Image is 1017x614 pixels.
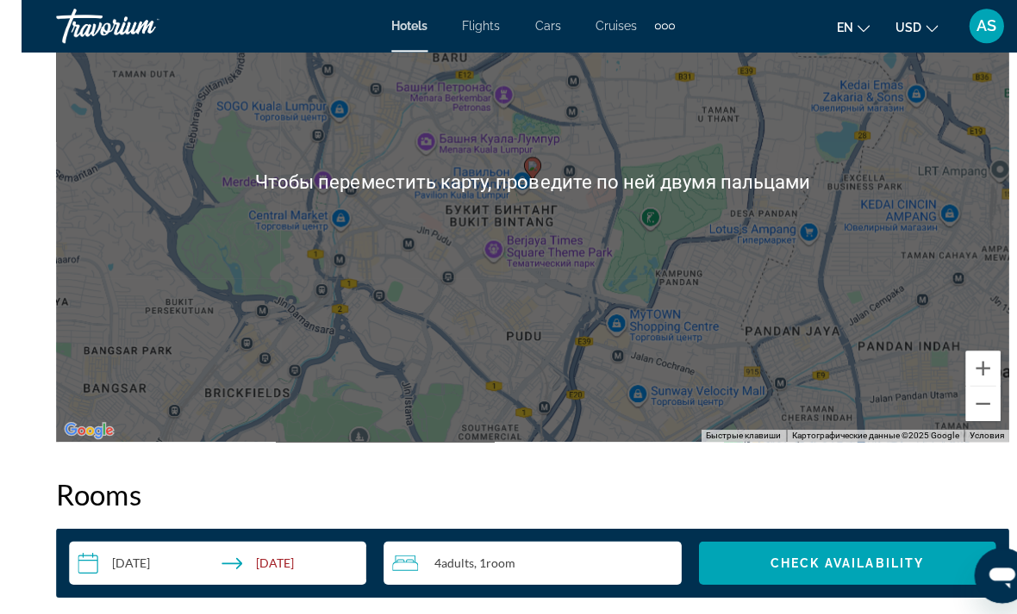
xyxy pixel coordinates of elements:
[745,553,898,567] span: Check Availability
[674,538,970,581] button: Check Availability
[943,428,977,437] a: Условия (ссылка откроется в новой вкладке)
[34,474,983,508] h2: Rooms
[571,19,613,33] a: Cruises
[870,21,895,34] span: USD
[630,12,650,40] button: Extra navigation items
[450,553,491,567] span: , 1
[811,21,827,34] span: en
[417,552,450,567] span: Adults
[681,427,756,439] button: Быстрые клавиши
[511,19,537,33] a: Cars
[870,15,912,40] button: Change currency
[410,553,450,567] span: 4
[39,417,96,439] img: Google
[47,538,970,581] div: Search widget
[34,3,207,48] a: Travorium
[360,538,656,581] button: Travelers: 4 adults, 0 children
[462,552,491,567] span: Room
[439,19,477,33] a: Flights
[39,417,96,439] a: Открыть эту область в Google Картах (в новом окне)
[939,349,974,383] button: Увеличить
[368,19,404,33] a: Hotels
[948,545,1003,600] iframe: Кнопка запуска окна обмена сообщениями
[766,428,933,437] span: Картографические данные ©2025 Google
[811,15,844,40] button: Change language
[939,384,974,419] button: Уменьшить
[951,17,970,34] span: AS
[938,8,983,44] button: User Menu
[47,538,343,581] button: Check-in date: Oct 3, 2025 Check-out date: Oct 6, 2025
